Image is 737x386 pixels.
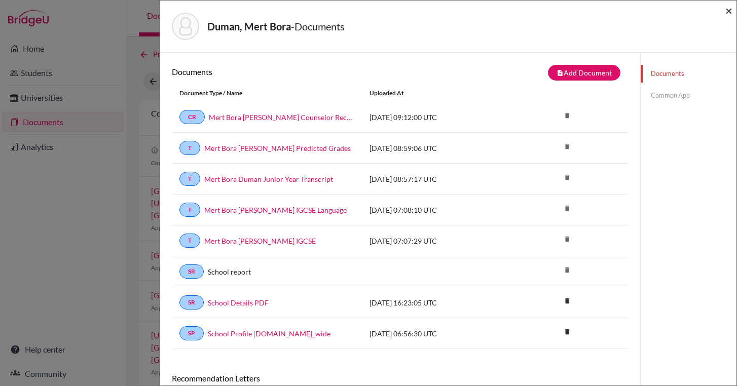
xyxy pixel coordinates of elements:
[725,3,732,18] span: ×
[179,264,204,279] a: SR
[204,236,316,246] a: Mert Bora [PERSON_NAME] IGCSE
[560,295,575,308] a: delete
[179,172,200,186] a: T
[560,170,575,185] i: delete
[362,89,514,98] div: Uploaded at
[548,65,620,81] button: note_addAdd Document
[362,297,514,308] div: [DATE] 16:23:05 UTC
[560,139,575,154] i: delete
[362,328,514,339] div: [DATE] 06:56:30 UTC
[204,205,347,215] a: Mert Bora [PERSON_NAME] IGCSE Language
[725,5,732,17] button: Close
[362,236,514,246] div: [DATE] 07:07:29 UTC
[560,324,575,339] i: delete
[172,89,362,98] div: Document Type / Name
[560,201,575,216] i: delete
[172,373,628,383] h6: Recommendation Letters
[204,143,351,153] a: Mert Bora [PERSON_NAME] Predicted Grades
[204,174,333,184] a: Mert Bora Duman Junior Year Transcript
[560,262,575,278] i: delete
[560,108,575,123] i: delete
[291,20,345,32] span: - Documents
[641,87,736,104] a: Common App
[208,328,330,339] a: School Profile [DOMAIN_NAME]_wide
[362,112,514,123] div: [DATE] 09:12:00 UTC
[641,65,736,83] a: Documents
[560,293,575,308] i: delete
[560,326,575,339] a: delete
[179,141,200,155] a: T
[179,234,200,248] a: T
[207,20,291,32] strong: Duman, Mert Bora
[179,203,200,217] a: T
[557,69,564,76] i: note_add
[179,295,204,310] a: SR
[362,143,514,153] div: [DATE] 08:59:06 UTC
[560,231,575,247] i: delete
[208,297,269,308] a: School Details PDF
[179,326,204,340] a: SP
[209,112,354,123] a: Mert Bora [PERSON_NAME] Counselor Recommendation
[362,205,514,215] div: [DATE] 07:08:10 UTC
[208,266,251,277] a: School report
[362,174,514,184] div: [DATE] 08:57:17 UTC
[179,110,205,124] a: CR
[172,67,400,76] h6: Documents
